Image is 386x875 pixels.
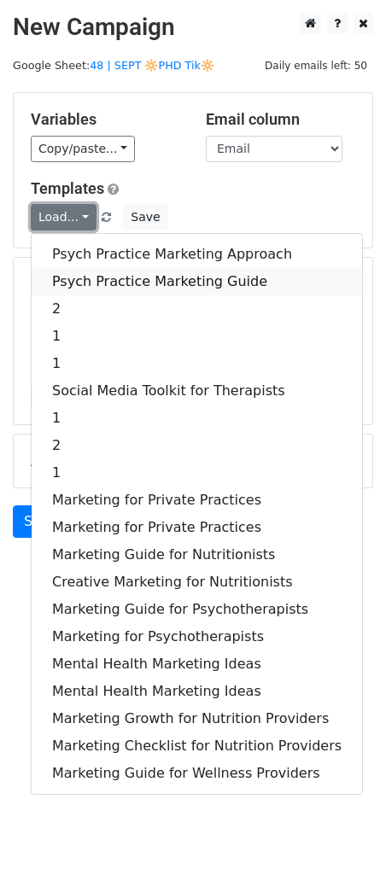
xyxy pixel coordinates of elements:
a: Psych Practice Marketing Guide [32,268,362,295]
a: Load... [31,204,96,230]
a: 1 [32,459,362,487]
a: Daily emails left: 50 [259,59,373,72]
small: Google Sheet: [13,59,214,72]
a: Mental Health Marketing Ideas [32,650,362,678]
a: 2 [32,432,362,459]
a: Marketing Checklist for Nutrition Providers [32,732,362,760]
a: 1 [32,405,362,432]
a: Marketing for Private Practices [32,487,362,514]
a: Marketing for Psychotherapists [32,623,362,650]
a: Creative Marketing for Nutritionists [32,569,362,596]
a: Social Media Toolkit for Therapists [32,377,362,405]
a: Marketing Guide for Wellness Providers [32,760,362,787]
button: Save [123,204,167,230]
a: Templates [31,179,104,197]
a: 48 | SEPT 🔆PHD Tik🔆 [90,59,214,72]
a: Copy/paste... [31,136,135,162]
a: Psych Practice Marketing Approach [32,241,362,268]
span: Daily emails left: 50 [259,56,373,75]
a: 2 [32,295,362,323]
a: Send [13,505,69,538]
a: Marketing Guide for Psychotherapists [32,596,362,623]
h2: New Campaign [13,13,373,42]
a: Mental Health Marketing Ideas [32,678,362,705]
h5: Variables [31,110,180,129]
iframe: Chat Widget [301,793,386,875]
a: Marketing Guide for Nutritionists [32,541,362,569]
h5: Email column [206,110,355,129]
a: 1 [32,350,362,377]
a: Marketing Growth for Nutrition Providers [32,705,362,732]
a: 1 [32,323,362,350]
a: Marketing for Private Practices [32,514,362,541]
